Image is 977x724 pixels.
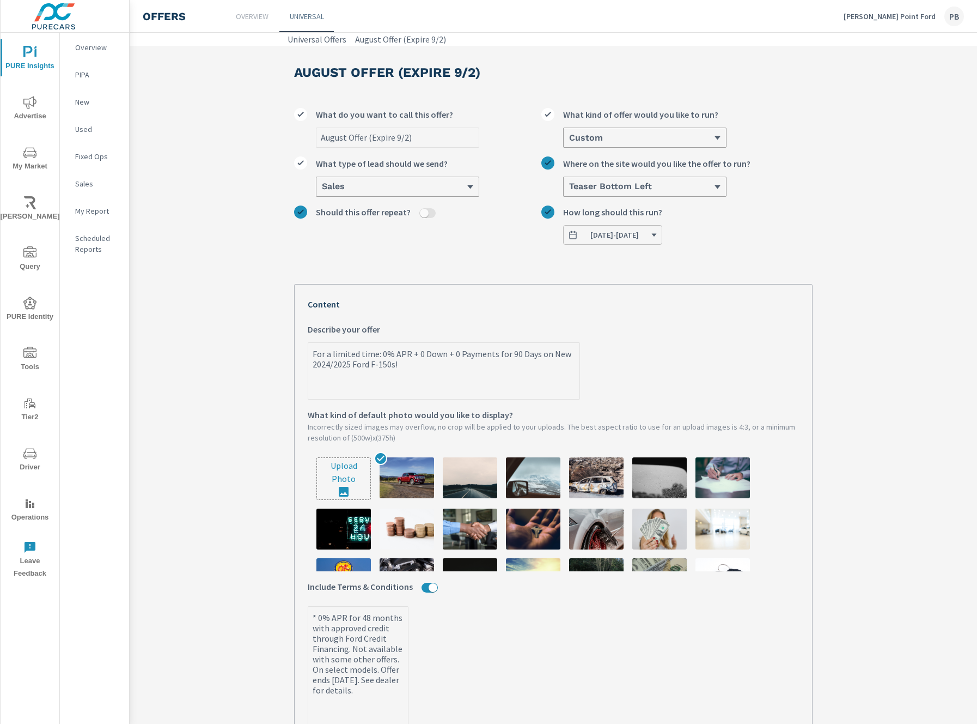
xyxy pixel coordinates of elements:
img: description [695,558,750,599]
img: description [695,509,750,550]
img: description [506,558,560,599]
p: Used [75,124,120,135]
span: PURE Identity [4,297,56,323]
input: Where on the site would you like the offer to run? [568,182,569,192]
img: description [316,558,371,599]
button: Include Terms & Conditions [429,583,437,593]
h3: August Offer (Expire 9/2) [294,63,480,82]
span: What do you want to call this offer? [316,108,453,121]
div: nav menu [1,33,59,584]
span: Driver [4,447,56,474]
p: Overview [236,11,268,22]
img: description [632,457,687,498]
img: description [506,457,560,498]
p: My Report [75,206,120,216]
div: Overview [60,39,129,56]
span: Tools [4,347,56,373]
a: August Offer (Expire 9/2) [355,33,446,46]
p: Fixed Ops [75,151,120,162]
span: What kind of offer would you like to run? [563,108,718,121]
div: PB [944,7,964,26]
span: How long should this run? [563,206,662,219]
div: Scheduled Reports [60,230,129,257]
span: What kind of default photo would you like to display? [308,408,513,421]
span: Describe your offer [308,323,380,336]
img: description [380,558,434,599]
div: Sales [60,176,129,192]
div: My Report [60,203,129,219]
img: description [632,509,687,550]
img: description [380,457,434,498]
img: description [443,509,497,550]
span: My Market [4,146,56,173]
img: description [443,457,497,498]
input: What kind of offer would you like to run? [568,133,569,143]
p: Universal [290,11,324,22]
span: Include Terms & Conditions [308,580,413,593]
img: description [569,509,624,550]
span: [DATE] - [DATE] [590,230,639,240]
h6: Sales [322,181,345,192]
img: description [569,558,624,599]
p: PIPA [75,69,120,80]
img: description [632,558,687,599]
span: Operations [4,497,56,524]
span: PURE Insights [4,46,56,73]
div: PIPA [60,67,129,83]
img: description [443,558,497,599]
span: [PERSON_NAME] [4,196,56,223]
input: What do you want to call this offer? [316,128,479,147]
h6: Teaser Bottom Left [569,181,652,192]
p: Overview [75,42,120,53]
div: Used [60,121,129,137]
span: Advertise [4,96,56,123]
button: How long should this run? [563,225,662,245]
img: description [380,509,434,550]
p: Content [308,298,799,311]
div: New [60,94,129,110]
span: What type of lead should we send? [316,157,448,170]
button: Should this offer repeat? [420,208,429,218]
span: Where on the site would you like the offer to run? [563,157,750,170]
textarea: Describe your offer [308,345,579,399]
span: Should this offer repeat? [316,206,411,219]
input: What type of lead should we send? [321,182,322,192]
h6: Custom [569,132,603,143]
p: Scheduled Reports [75,233,120,255]
div: Fixed Ops [60,148,129,165]
img: description [695,457,750,498]
h4: Offers [143,10,186,23]
span: Tier2 [4,397,56,424]
p: Sales [75,178,120,189]
p: [PERSON_NAME] Point Ford [844,11,936,21]
span: Query [4,246,56,273]
img: description [569,457,624,498]
p: Incorrectly sized images may overflow, no crop will be applied to your uploads. The best aspect r... [308,421,799,443]
img: description [316,509,371,550]
a: Universal Offers [288,33,346,46]
img: description [506,509,560,550]
span: Leave Feedback [4,541,56,580]
p: New [75,96,120,107]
